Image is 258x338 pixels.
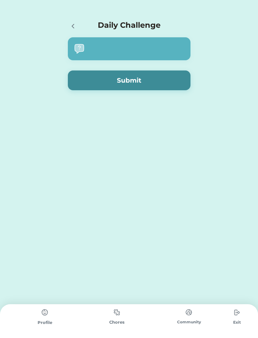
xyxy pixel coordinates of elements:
div: Exit [225,320,249,325]
div: Community [153,319,225,325]
img: type%3Dchores%2C%20state%3Ddefault.svg [231,306,243,319]
div: Chores [81,319,153,326]
img: type%3Dchores%2C%20state%3Ddefault.svg [183,306,195,319]
div: Profile [9,320,81,326]
h4: Daily Challenge [98,19,161,31]
img: type%3Dchores%2C%20state%3Ddefault.svg [39,306,51,319]
img: interface-help-question-message--bubble-help-mark-message-query-question-speech.svg [74,44,84,54]
button: Submit [68,70,190,90]
img: type%3Dchores%2C%20state%3Ddefault.svg [111,306,123,319]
